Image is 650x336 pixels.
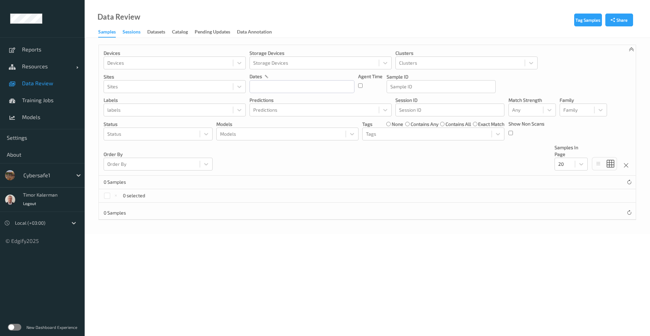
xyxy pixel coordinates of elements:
p: Tags [362,121,372,128]
div: Samples [98,28,116,38]
a: Pending Updates [195,27,237,37]
p: Status [104,121,213,128]
p: Sites [104,73,246,80]
p: Session ID [395,97,504,104]
p: Order By [104,151,213,158]
a: Datasets [147,27,172,37]
a: Sessions [123,27,147,37]
p: Show Non Scans [508,120,544,127]
label: contains all [446,121,471,128]
a: Samples [98,27,123,38]
p: 0 selected [123,192,145,199]
p: dates [250,73,262,80]
a: Data Annotation [237,27,279,37]
label: contains any [411,121,438,128]
label: exact match [478,121,504,128]
p: Agent Time [358,73,383,80]
div: Sessions [123,28,140,37]
p: Sample ID [387,73,496,80]
button: Share [605,14,633,26]
label: none [392,121,403,128]
div: Data Review [97,14,140,20]
p: 0 Samples [104,179,154,185]
p: Match Strength [508,97,556,104]
p: Family [560,97,607,104]
div: Data Annotation [237,28,272,37]
p: labels [104,97,246,104]
div: Catalog [172,28,188,37]
p: 0 Samples [104,209,154,216]
p: Predictions [250,97,392,104]
p: Devices [104,50,246,57]
div: Pending Updates [195,28,230,37]
p: Clusters [395,50,538,57]
a: Catalog [172,27,195,37]
p: Samples In Page [555,144,588,158]
p: Models [216,121,359,128]
div: Datasets [147,28,165,37]
button: Tag Samples [574,14,602,26]
p: Storage Devices [250,50,392,57]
